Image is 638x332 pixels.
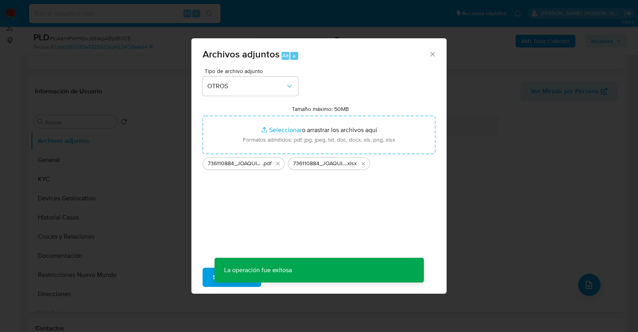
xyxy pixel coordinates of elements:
[292,105,349,113] label: Tamaño máximo: 50MB
[203,77,298,96] button: OTROS
[205,68,300,74] span: Tipo de archivo adjunto
[293,52,295,59] span: a
[358,159,368,168] button: Eliminar 736110884_JOAQUIN SALAYA_AGO2025.xlsx
[429,50,436,57] button: Cerrar
[262,160,272,168] span: .pdf
[346,160,357,168] span: .xlsx
[203,268,261,287] button: Subir archivo
[207,82,286,90] span: OTROS
[203,47,280,61] span: Archivos adjuntos
[208,160,262,168] span: 736110884_JOAQUIN SALAYA_AGO2025
[275,269,301,286] span: Cancelar
[273,159,283,168] button: Eliminar 736110884_JOAQUIN SALAYA_AGO2025.pdf
[293,160,346,168] span: 736110884_JOAQUIN SALAYA_AGO2025
[215,258,301,283] p: La operación fue exitosa
[213,269,251,286] span: Subir archivo
[282,52,289,59] span: Alt
[203,154,435,170] ul: Archivos seleccionados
